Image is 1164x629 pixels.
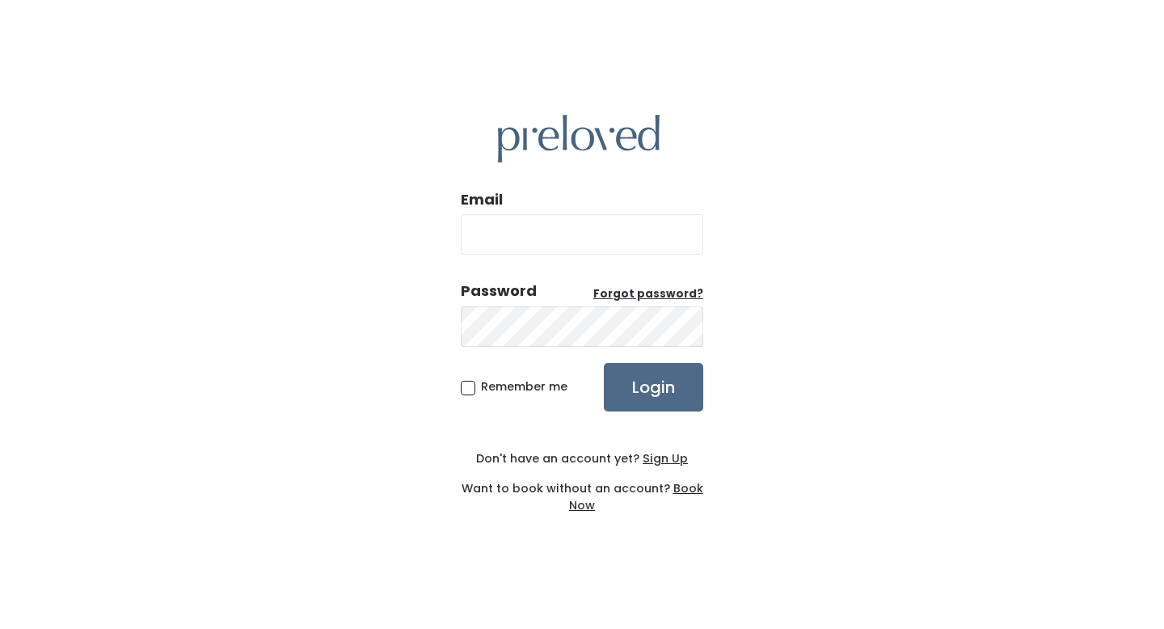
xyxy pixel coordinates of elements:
[643,450,688,466] u: Sign Up
[461,467,703,514] div: Want to book without an account?
[461,450,703,467] div: Don't have an account yet?
[593,286,703,302] u: Forgot password?
[461,281,537,302] div: Password
[639,450,688,466] a: Sign Up
[593,286,703,302] a: Forgot password?
[498,115,660,163] img: preloved logo
[569,480,703,513] a: Book Now
[481,378,567,395] span: Remember me
[604,363,703,412] input: Login
[461,189,503,210] label: Email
